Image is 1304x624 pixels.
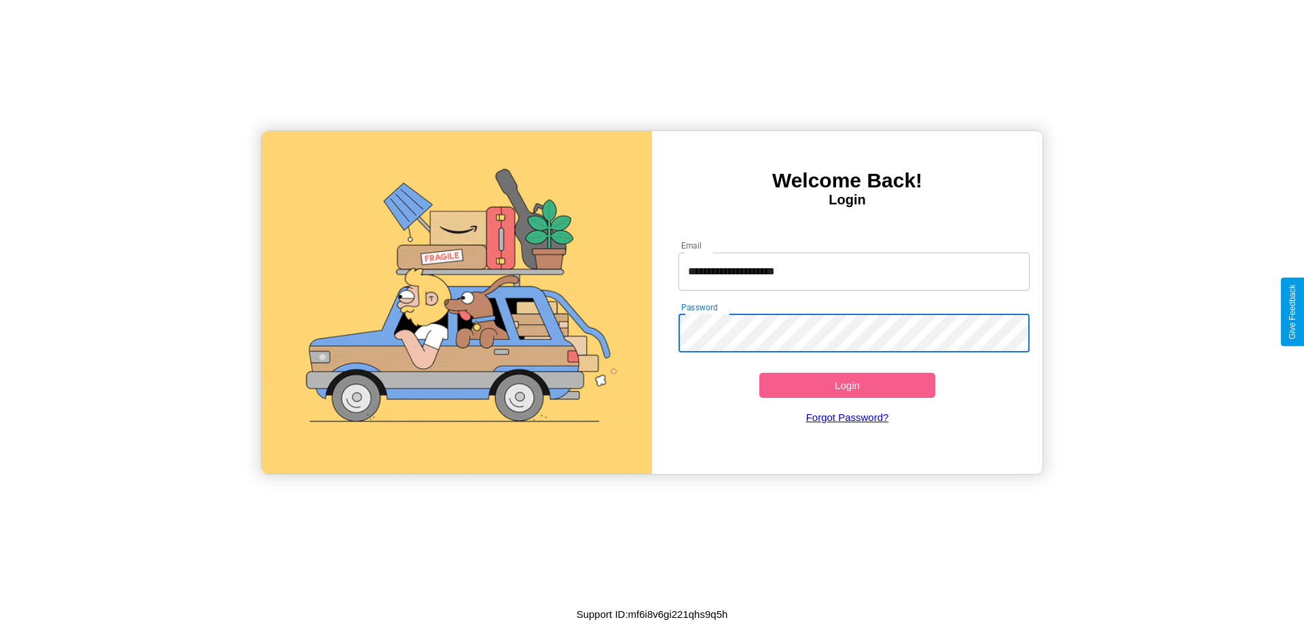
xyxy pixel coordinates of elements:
[681,301,717,313] label: Password
[681,240,702,251] label: Email
[652,169,1043,192] h3: Welcome Back!
[672,398,1024,437] a: Forgot Password?
[577,605,728,623] p: Support ID: mf6i8v6gi221qhs9q5h
[652,192,1043,208] h4: Login
[261,131,652,474] img: gif
[1288,285,1297,339] div: Give Feedback
[759,373,935,398] button: Login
